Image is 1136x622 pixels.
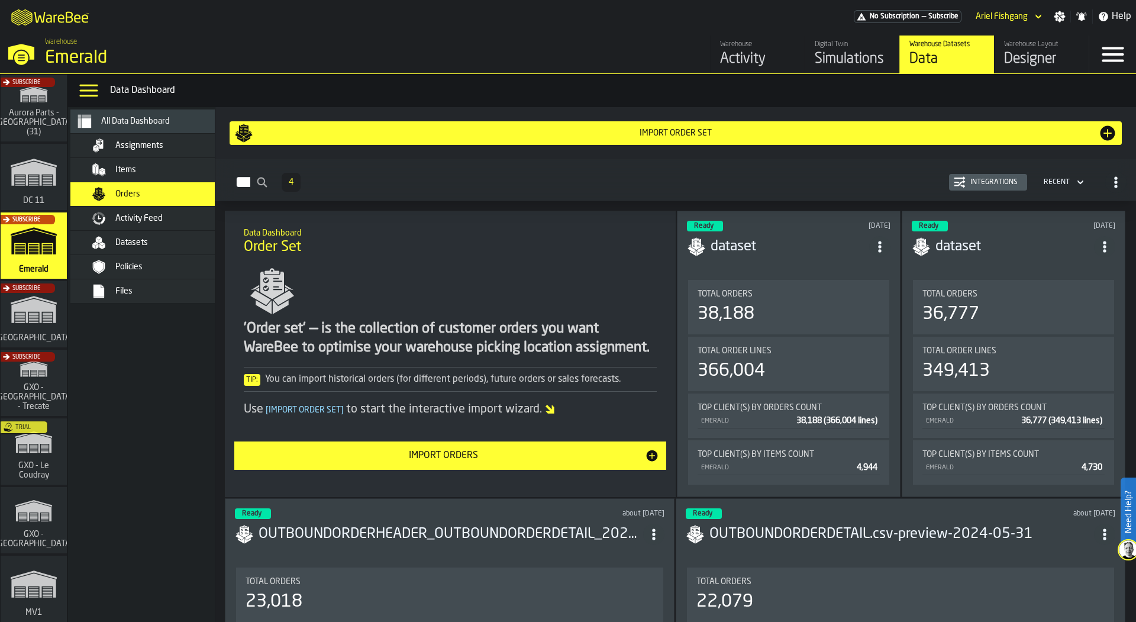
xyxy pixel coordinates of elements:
[815,40,890,49] div: Digital Twin
[246,591,302,613] div: 23,018
[693,510,712,517] span: Ready
[922,403,1105,412] div: Title
[913,440,1114,485] div: stat-Top client(s) by Items count
[70,231,236,255] li: menu Datasets
[698,346,772,356] span: Total Order Lines
[12,79,40,86] span: Subscribe
[1089,36,1136,73] label: button-toggle-Menu
[241,449,645,463] div: Import Orders
[698,289,880,299] div: Title
[808,222,891,230] div: Updated: 8/13/2025, 11:48:35 AM Created: 8/13/2025, 11:44:56 AM
[115,165,136,175] span: Items
[687,568,1114,622] div: stat-Total Orders
[70,109,236,134] li: menu All Data Dashboard
[12,217,40,223] span: Subscribe
[115,262,143,272] span: Policies
[698,346,880,356] div: Title
[698,403,880,412] div: Title
[710,36,805,73] a: link-to-/wh/i/576ff85d-1d82-4029-ae14-f0fa99bd4ee3/feed/
[854,10,961,23] div: Menu Subscription
[234,441,666,470] button: button-Import Orders
[244,401,657,418] div: Use to start the interactive import wizard.
[925,464,1077,472] div: EMERALD
[928,12,958,21] span: Subscribe
[700,464,852,472] div: EMERALD
[235,508,271,519] div: status-3 2
[1004,50,1079,69] div: Designer
[922,346,1105,356] div: Title
[230,121,1122,145] button: button-Import Order Set
[688,337,889,391] div: stat-Total Order Lines
[1,75,67,144] a: link-to-/wh/i/aa2e4adb-2cd5-4688-aa4a-ec82bcf75d46/simulations
[259,525,643,544] div: OUTBOUNDORDERHEADER_OUTBOUNDORDERDETAIL_20240701.csv-preview-2024-07-02
[922,360,990,382] div: 349,413
[698,459,880,475] div: StatList-item-EMERALD
[698,289,753,299] span: Total Orders
[913,394,1114,438] div: stat-Top client(s) by Orders count
[698,450,814,459] span: Top client(s) by Items count
[922,403,1047,412] span: Top client(s) by Orders count
[696,591,753,613] div: 22,079
[920,510,1115,518] div: Updated: 5/31/2024, 10:35:03 AM Created: 5/31/2024, 10:33:48 AM
[711,237,869,256] div: dataset
[913,280,1114,334] div: stat-Total Orders
[12,354,40,360] span: Subscribe
[720,40,795,49] div: Warehouse
[696,577,751,586] span: Total Orders
[70,182,236,207] li: menu Orders
[115,286,133,296] span: Files
[994,36,1089,73] a: link-to-/wh/i/576ff85d-1d82-4029-ae14-f0fa99bd4ee3/designer
[922,289,1105,299] div: Title
[709,525,1094,544] h3: OUTBOUNDORDERDETAIL.csv-preview-2024-05-31
[700,417,792,425] div: EMERALD
[922,450,1105,459] div: Title
[857,463,877,472] span: 4,944
[912,278,1115,487] section: card-SimulationDashboardCard
[1,212,67,281] a: link-to-/wh/i/576ff85d-1d82-4029-ae14-f0fa99bd4ee3/simulations
[912,221,948,231] div: status-3 2
[1093,9,1136,24] label: button-toggle-Help
[796,417,877,425] span: 38,188 (366,004 lines)
[244,226,657,238] h2: Sub Title
[698,450,880,459] div: Title
[720,50,795,69] div: Activity
[805,36,899,73] a: link-to-/wh/i/576ff85d-1d82-4029-ae14-f0fa99bd4ee3/simulations
[677,211,901,497] div: ItemListCard-DashboardItemContainer
[341,406,344,414] span: ]
[236,568,663,622] div: stat-Total Orders
[966,178,1022,186] div: Integrations
[1122,479,1135,545] label: Need Help?
[101,117,170,126] span: All Data Dashboard
[266,406,269,414] span: [
[115,214,163,223] span: Activity Feed
[909,40,985,49] div: Warehouse Datasets
[870,12,919,21] span: No Subscription
[688,394,889,438] div: stat-Top client(s) by Orders count
[935,237,1094,256] h3: dataset
[115,141,163,150] span: Assignments
[115,238,148,247] span: Datasets
[696,577,1105,586] div: Title
[115,189,140,199] span: Orders
[971,9,1044,24] div: DropdownMenuValue-Ariel Fishgang
[1044,178,1070,186] div: DropdownMenuValue-4
[23,608,44,617] span: MV1
[244,372,657,386] div: You can import historical orders (for different periods), future orders or sales forecasts.
[70,255,236,279] li: menu Policies
[922,412,1105,428] div: StatList-item-EMERALD
[277,173,305,192] div: ButtonLoadMore-Load More-Prev-First-Last
[922,12,926,21] span: —
[110,83,1131,98] div: Data Dashboard
[688,280,889,334] div: stat-Total Orders
[922,304,979,325] div: 36,777
[1039,175,1086,189] div: DropdownMenuValue-4
[902,211,1125,497] div: ItemListCard-DashboardItemContainer
[698,403,822,412] span: Top client(s) by Orders count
